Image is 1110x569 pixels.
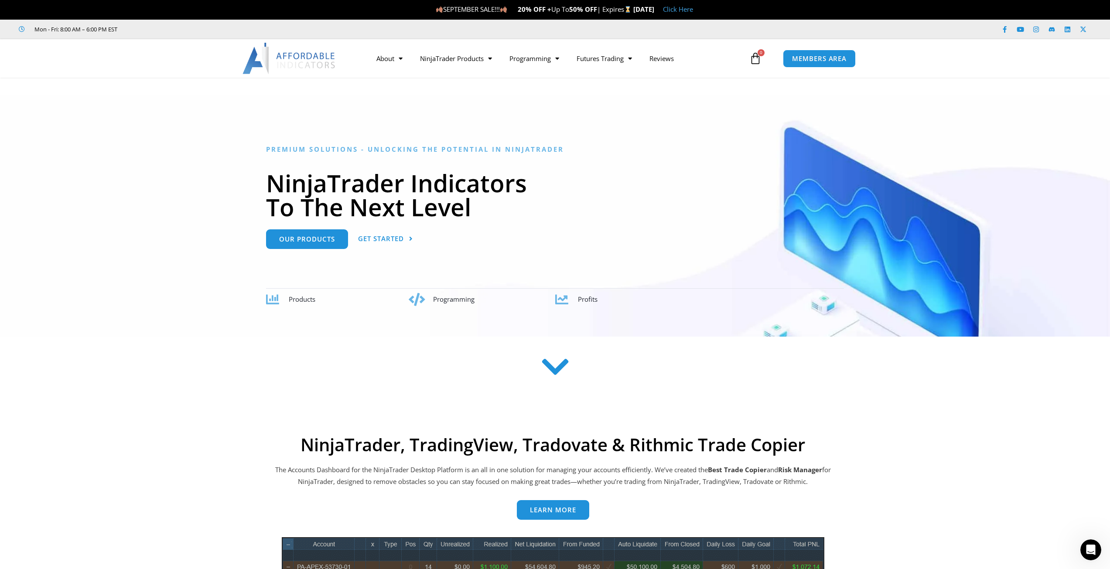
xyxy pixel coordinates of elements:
[783,50,856,68] a: MEMBERS AREA
[279,236,335,242] span: Our Products
[32,24,117,34] span: Mon - Fri: 8:00 AM – 6:00 PM EST
[436,5,633,14] span: SEPTEMBER SALE!!! Up To | Expires
[569,5,597,14] strong: 50% OFF
[517,500,589,520] a: Learn more
[501,48,568,68] a: Programming
[792,55,847,62] span: MEMBERS AREA
[518,5,551,14] strong: 20% OFF +
[500,6,507,13] img: 🍂
[708,465,767,474] b: Best Trade Copier
[242,43,336,74] img: LogoAI | Affordable Indicators – NinjaTrader
[130,25,260,34] iframe: Customer reviews powered by Trustpilot
[274,464,832,488] p: The Accounts Dashboard for the NinjaTrader Desktop Platform is an all in one solution for managin...
[358,235,404,242] span: Get Started
[436,6,443,13] img: 🍂
[1080,539,1101,560] iframe: Intercom live chat
[641,48,683,68] a: Reviews
[578,295,598,303] span: Profits
[736,46,775,71] a: 0
[289,295,315,303] span: Products
[411,48,501,68] a: NinjaTrader Products
[266,145,844,153] h6: Premium Solutions - Unlocking the Potential in NinjaTrader
[358,229,413,249] a: Get Started
[274,434,832,455] h2: NinjaTrader, TradingView, Tradovate & Rithmic Trade Copier
[266,229,348,249] a: Our Products
[625,6,631,13] img: ⌛
[758,49,765,56] span: 0
[266,171,844,219] h1: NinjaTrader Indicators To The Next Level
[530,507,576,513] span: Learn more
[663,5,693,14] a: Click Here
[368,48,747,68] nav: Menu
[778,465,822,474] strong: Risk Manager
[633,5,654,14] strong: [DATE]
[433,295,475,303] span: Programming
[568,48,641,68] a: Futures Trading
[368,48,411,68] a: About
